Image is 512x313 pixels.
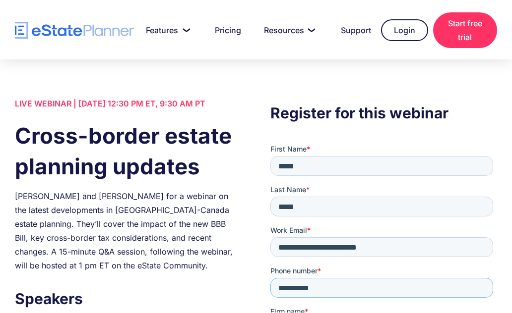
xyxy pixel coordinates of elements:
a: home [15,22,134,39]
a: Login [381,19,428,41]
a: Resources [252,20,324,40]
h1: Cross-border estate planning updates [15,120,242,182]
a: Pricing [203,20,247,40]
h3: Speakers [15,287,242,310]
iframe: Form 0 [270,144,497,313]
a: Support [329,20,376,40]
a: Features [134,20,198,40]
div: LIVE WEBINAR | [DATE] 12:30 PM ET, 9:30 AM PT [15,97,242,110]
div: [PERSON_NAME] and [PERSON_NAME] for a webinar on the latest developments in [GEOGRAPHIC_DATA]-Can... [15,189,242,272]
a: Start free trial [433,12,497,48]
h3: Register for this webinar [270,102,497,124]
